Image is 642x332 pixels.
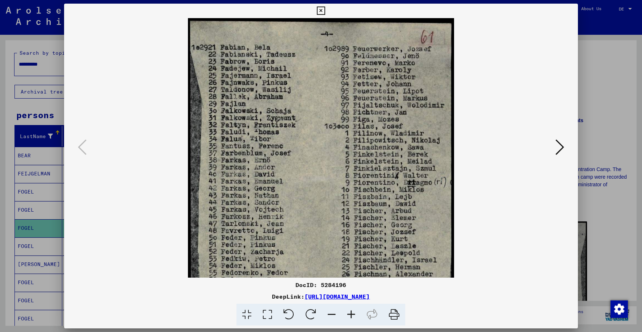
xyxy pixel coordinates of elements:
font: DocID: 5284196 [295,281,346,289]
img: Change consent [610,300,628,318]
font: DeepLink: [272,293,305,300]
a: [URL][DOMAIN_NAME] [305,293,370,300]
